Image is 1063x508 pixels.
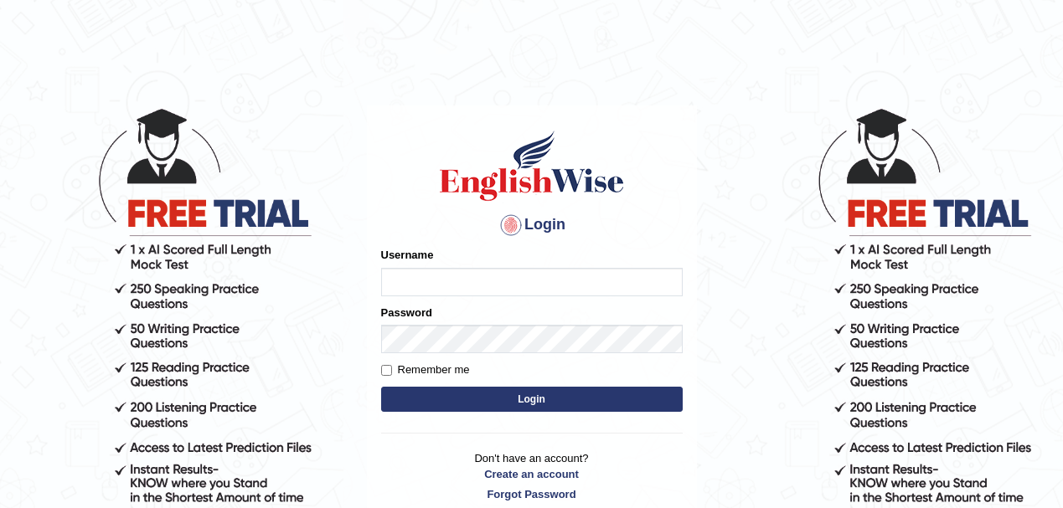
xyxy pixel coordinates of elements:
[381,365,392,376] input: Remember me
[381,466,683,482] a: Create an account
[381,247,434,263] label: Username
[436,128,627,203] img: Logo of English Wise sign in for intelligent practice with AI
[381,387,683,412] button: Login
[381,212,683,239] h4: Login
[381,450,683,502] p: Don't have an account?
[381,486,683,502] a: Forgot Password
[381,305,432,321] label: Password
[381,362,470,378] label: Remember me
